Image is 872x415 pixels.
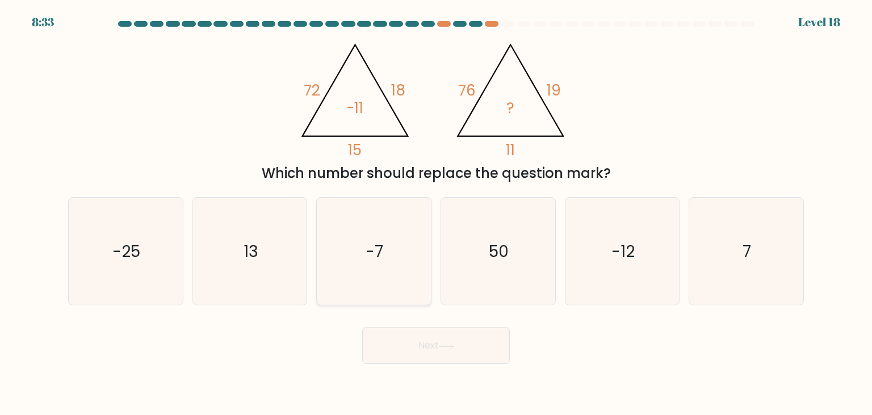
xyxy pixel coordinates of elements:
[798,14,840,31] div: Level 18
[743,240,752,263] text: 7
[362,327,510,364] button: Next
[611,240,635,263] text: -12
[244,240,258,263] text: 13
[547,80,561,101] tspan: 19
[391,80,405,101] tspan: 18
[506,97,514,118] tspan: ?
[489,240,509,263] text: 50
[349,139,362,160] tspan: 15
[113,240,141,263] text: -25
[32,14,54,31] div: 8:33
[347,97,364,118] tspan: -11
[75,163,797,184] div: Which number should replace the question mark?
[304,80,320,101] tspan: 72
[366,240,384,263] text: -7
[458,80,476,101] tspan: 76
[506,139,515,160] tspan: 11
